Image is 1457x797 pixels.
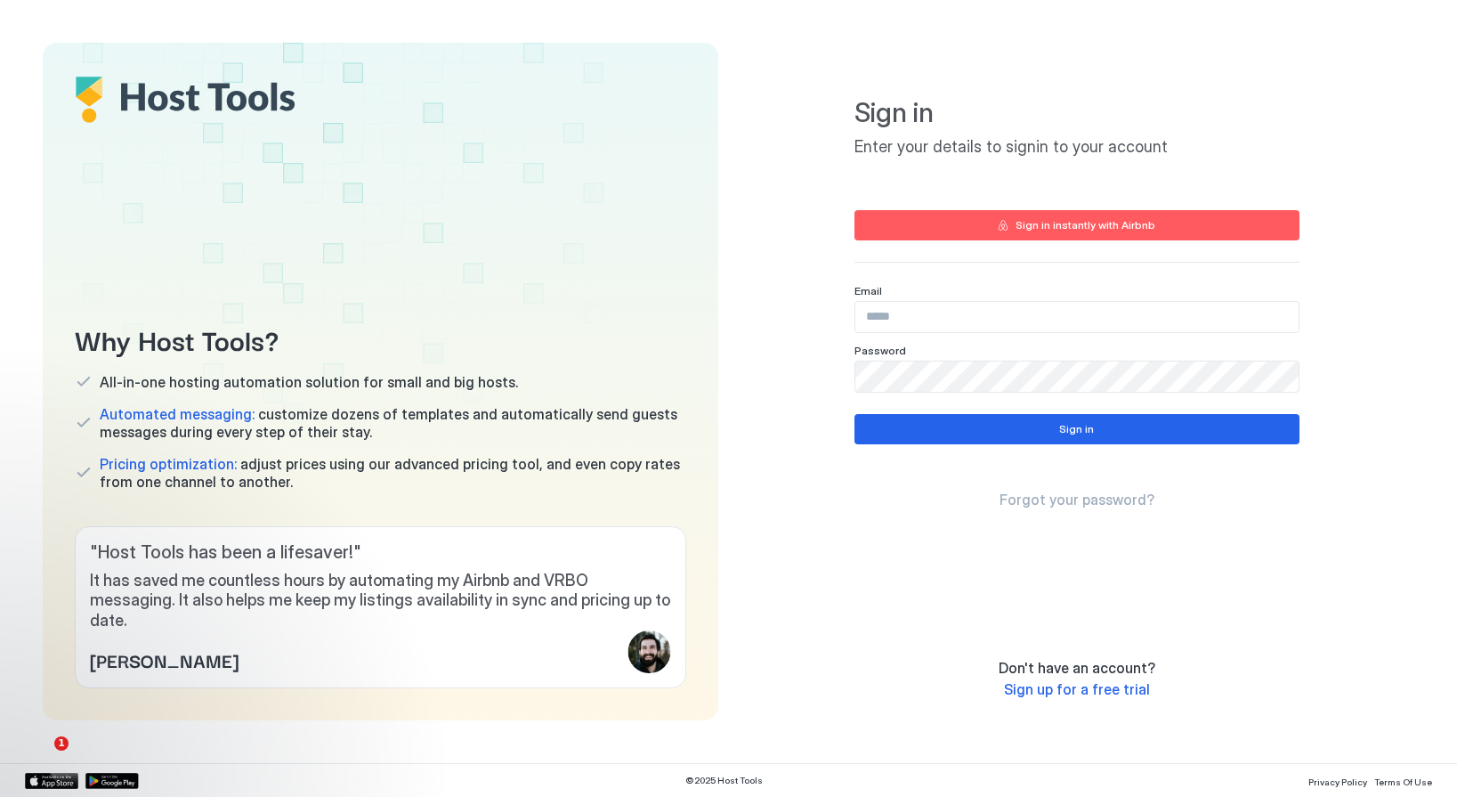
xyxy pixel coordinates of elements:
a: Google Play Store [85,773,139,789]
span: Automated messaging: [100,405,255,423]
span: Enter your details to signin to your account [854,137,1299,158]
div: Sign in [1059,421,1094,437]
span: Why Host Tools? [75,319,686,359]
a: Privacy Policy [1308,771,1367,790]
span: customize dozens of templates and automatically send guests messages during every step of their s... [100,405,686,441]
span: Sign in [854,96,1299,130]
input: Input Field [855,362,1299,392]
span: adjust prices using our advanced pricing tool, and even copy rates from one channel to another. [100,455,686,491]
a: Terms Of Use [1374,771,1432,790]
span: " Host Tools has been a lifesaver! " [90,541,671,564]
a: App Store [25,773,78,789]
span: © 2025 Host Tools [685,775,763,786]
div: Sign in instantly with Airbnb [1016,217,1155,233]
span: Sign up for a free trial [1004,680,1150,698]
span: Forgot your password? [1000,491,1154,508]
iframe: Intercom notifications message [13,624,369,749]
span: Email [854,284,882,297]
a: Forgot your password? [1000,491,1154,509]
span: It has saved me countless hours by automating my Airbnb and VRBO messaging. It also helps me keep... [90,571,671,631]
span: Pricing optimization: [100,455,237,473]
button: Sign in instantly with Airbnb [854,210,1299,240]
span: 1 [54,736,69,751]
iframe: Intercom live chat [18,736,61,779]
span: Terms Of Use [1374,777,1432,787]
div: profile [628,630,671,673]
button: Sign in [854,414,1299,444]
span: Don't have an account? [999,659,1155,677]
input: Input Field [855,302,1299,332]
span: All-in-one hosting automation solution for small and big hosts. [100,373,518,391]
span: Privacy Policy [1308,777,1367,787]
a: Sign up for a free trial [1004,680,1150,699]
span: Password [854,344,906,357]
